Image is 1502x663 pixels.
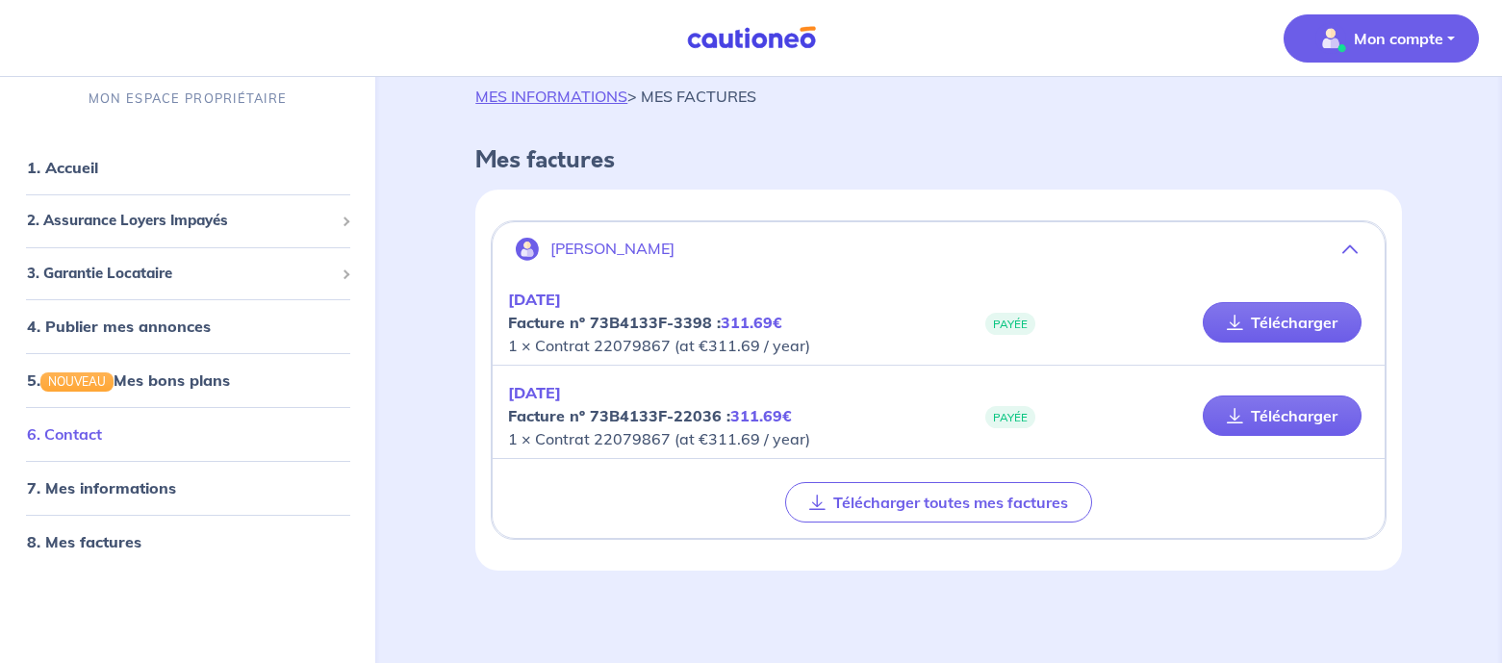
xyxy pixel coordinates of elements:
[508,313,782,332] strong: Facture nº 73B4133F-3398 :
[27,532,141,551] a: 8. Mes factures
[27,370,230,390] a: 5.NOUVEAUMes bons plans
[679,26,824,50] img: Cautioneo
[27,478,176,497] a: 7. Mes informations
[475,85,756,108] p: > MES FACTURES
[508,381,938,450] p: 1 × Contrat 22079867 (at €311.69 / year)
[785,482,1092,523] button: Télécharger toutes mes factures
[8,307,368,345] div: 4. Publier mes annonces
[550,240,675,258] p: [PERSON_NAME]
[1203,302,1362,343] a: Télécharger
[508,288,938,357] p: 1 × Contrat 22079867 (at €311.69 / year)
[508,290,561,309] em: [DATE]
[1284,14,1479,63] button: illu_account_valid_menu.svgMon compte
[8,148,368,187] div: 1. Accueil
[8,415,368,453] div: 6. Contact
[8,523,368,561] div: 8. Mes factures
[8,202,368,240] div: 2. Assurance Loyers Impayés
[1315,23,1346,54] img: illu_account_valid_menu.svg
[985,313,1035,335] span: PAYÉE
[475,87,627,106] a: MES INFORMATIONS
[27,424,102,444] a: 6. Contact
[985,406,1035,428] span: PAYÉE
[508,383,561,402] em: [DATE]
[27,317,211,336] a: 4. Publier mes annonces
[27,158,98,177] a: 1. Accueil
[721,313,782,332] em: 311.69€
[27,262,334,284] span: 3. Garantie Locataire
[1354,27,1443,50] p: Mon compte
[475,146,1402,174] h4: Mes factures
[8,254,368,292] div: 3. Garantie Locataire
[730,406,792,425] em: 311.69€
[8,469,368,507] div: 7. Mes informations
[1203,395,1362,436] a: Télécharger
[89,89,287,108] p: MON ESPACE PROPRIÉTAIRE
[8,361,368,399] div: 5.NOUVEAUMes bons plans
[27,210,334,232] span: 2. Assurance Loyers Impayés
[508,406,792,425] strong: Facture nº 73B4133F-22036 :
[516,238,539,261] img: illu_account.svg
[493,226,1385,272] button: [PERSON_NAME]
